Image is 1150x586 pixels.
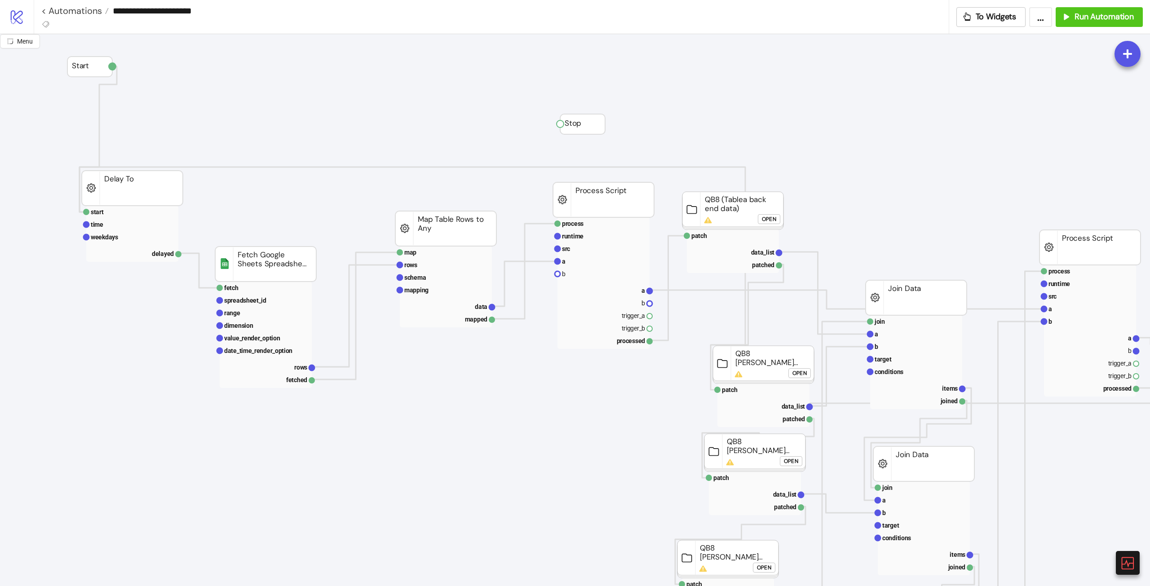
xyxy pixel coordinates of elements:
[874,318,885,325] text: join
[882,522,899,529] text: target
[7,38,13,44] span: radius-bottomright
[91,221,103,228] text: time
[762,214,776,225] div: Open
[875,343,878,350] text: b
[1048,318,1052,325] text: b
[792,368,807,379] div: Open
[404,261,417,269] text: rows
[942,385,958,392] text: items
[875,356,892,363] text: target
[691,232,707,239] text: patch
[224,309,240,317] text: range
[562,270,566,278] text: b
[784,456,798,467] div: Open
[780,456,802,466] button: Open
[1048,305,1052,313] text: a
[224,335,280,342] text: value_render_option
[404,286,429,294] text: mapping
[956,7,1026,27] button: To Widgets
[41,6,109,15] a: < Automations
[882,484,893,491] text: join
[641,287,645,294] text: a
[224,284,239,291] text: fetch
[475,303,487,310] text: data
[404,274,426,281] text: schema
[17,38,33,45] span: Menu
[562,258,566,265] text: a
[882,509,886,516] text: b
[641,300,645,307] text: b
[788,368,811,378] button: Open
[722,386,738,393] text: patch
[1048,268,1070,275] text: process
[224,322,253,329] text: dimension
[882,497,886,504] text: a
[875,330,878,338] text: a
[1048,280,1070,287] text: runtime
[950,551,965,558] text: items
[1128,335,1132,342] text: a
[562,233,584,240] text: runtime
[562,220,584,227] text: process
[773,491,797,498] text: data_list
[91,234,118,241] text: weekdays
[757,563,771,573] div: Open
[562,245,570,252] text: src
[782,403,805,410] text: data_list
[753,563,775,573] button: Open
[294,364,307,371] text: rows
[224,297,266,304] text: spreadsheet_id
[882,534,911,542] text: conditions
[1029,7,1052,27] button: ...
[1056,7,1143,27] button: Run Automation
[713,474,729,481] text: patch
[224,347,292,354] text: date_time_render_option
[404,249,416,256] text: map
[1048,293,1057,300] text: src
[875,368,903,375] text: conditions
[758,214,780,224] button: Open
[751,249,775,256] text: data_list
[91,208,104,216] text: start
[1128,347,1132,354] text: b
[1075,12,1134,22] span: Run Automation
[976,12,1017,22] span: To Widgets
